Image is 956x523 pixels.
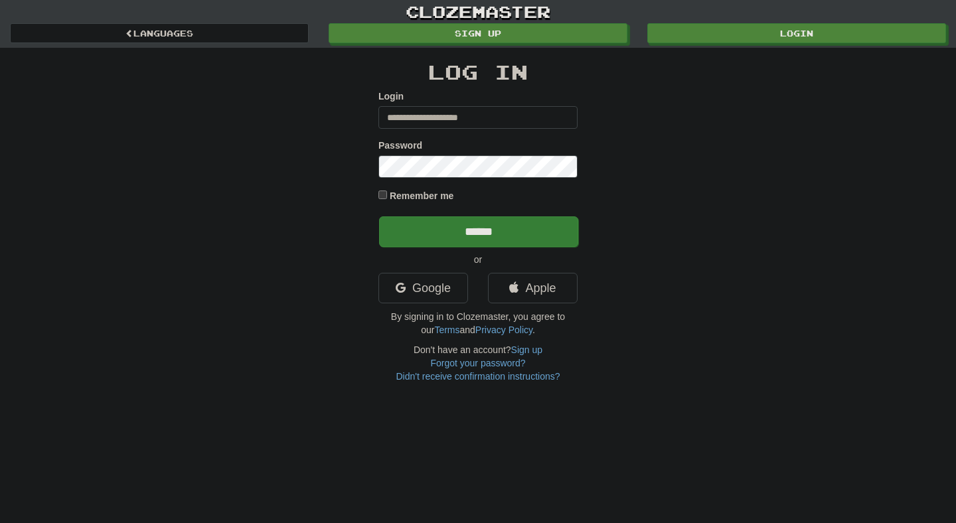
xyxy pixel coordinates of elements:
label: Remember me [390,189,454,202]
a: Google [378,273,468,303]
a: Terms [434,325,459,335]
div: Don't have an account? [378,343,578,383]
a: Languages [10,23,309,43]
label: Login [378,90,404,103]
p: or [378,253,578,266]
a: Apple [488,273,578,303]
p: By signing in to Clozemaster, you agree to our and . [378,310,578,336]
a: Sign up [511,344,542,355]
a: Forgot your password? [430,358,525,368]
h2: Log In [378,61,578,83]
a: Login [647,23,946,43]
a: Didn't receive confirmation instructions? [396,371,560,382]
a: Sign up [329,23,627,43]
label: Password [378,139,422,152]
a: Privacy Policy [475,325,532,335]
